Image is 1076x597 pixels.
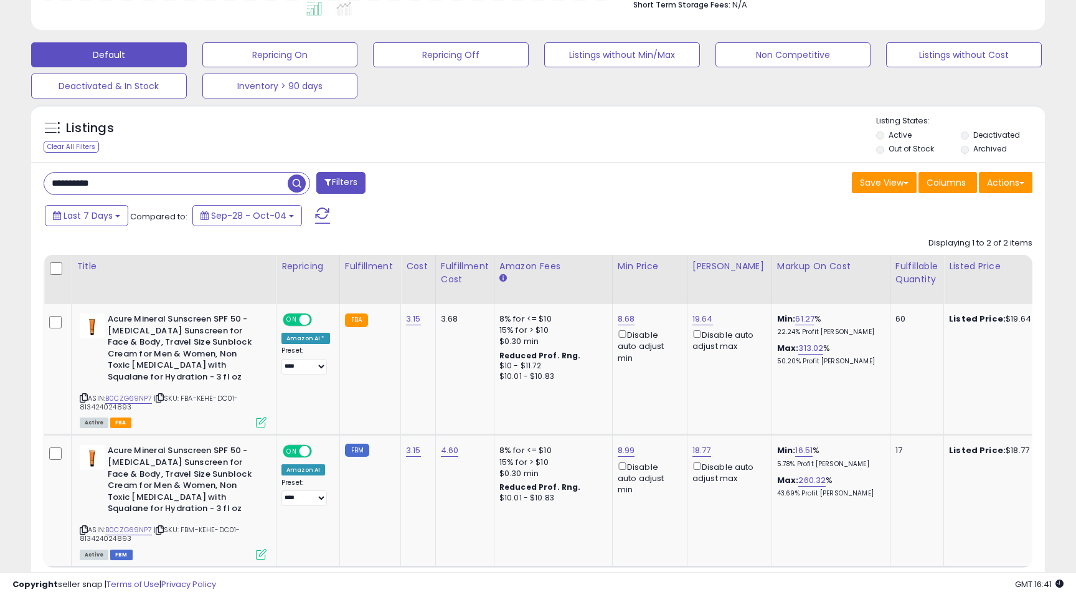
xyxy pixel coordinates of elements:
a: Privacy Policy [161,578,216,590]
div: $0.30 min [499,468,603,479]
span: FBA [110,418,131,428]
button: Columns [918,172,977,193]
a: 260.32 [798,474,826,487]
button: Non Competitive [715,42,871,67]
span: | SKU: FBA-KEHE-DC01-813424024893 [80,393,238,412]
div: ASIN: [80,445,267,558]
a: 3.15 [406,444,421,457]
div: Repricing [281,260,334,273]
b: Max: [777,342,799,354]
span: | SKU: FBM-KEHE-DC01-813424024893 [80,525,240,543]
div: Clear All Filters [44,141,99,153]
button: Default [31,42,187,67]
div: Fulfillment Cost [441,260,489,286]
div: Disable auto adjust max [692,328,762,352]
div: Amazon AI [281,464,325,475]
button: Inventory > 90 days [202,74,358,98]
a: B0CZG69NP7 [105,525,152,535]
div: Disable auto adjust max [692,460,762,484]
div: $10 - $11.72 [499,361,603,371]
b: Listed Price: [949,313,1006,325]
b: Max: [777,474,799,486]
div: $10.01 - $10.83 [499,493,603,504]
span: Sep-28 - Oct-04 [211,209,286,222]
div: ASIN: [80,313,267,426]
div: % [777,313,880,337]
a: Terms of Use [106,578,159,590]
div: Disable auto adjust min [618,460,677,496]
a: 8.68 [618,313,635,325]
span: All listings currently available for purchase on Amazon [80,550,108,560]
small: Amazon Fees. [499,273,507,284]
div: Amazon AI * [281,333,330,344]
p: Listing States: [876,115,1044,127]
a: 16.51 [795,444,813,457]
a: 3.15 [406,313,421,325]
span: FBM [110,550,133,560]
div: Cost [406,260,430,273]
a: B0CZG69NP7 [105,393,152,404]
div: $18.77 [949,445,1052,456]
div: Min Price [618,260,682,273]
a: 313.02 [798,342,823,355]
div: Displaying 1 to 2 of 2 items [928,237,1032,249]
b: Acure Mineral Sunscreen SPF 50 - [MEDICAL_DATA] Sunscreen for Face & Body, Travel Size Sunblock C... [108,445,259,517]
label: Out of Stock [889,143,934,154]
div: $19.64 [949,313,1052,325]
span: Columns [927,176,966,189]
span: ON [284,446,300,457]
small: FBA [345,313,368,327]
div: Listed Price [949,260,1057,273]
button: Deactivated & In Stock [31,74,187,98]
button: Save View [852,172,917,193]
b: Min: [777,313,796,325]
div: 15% for > $10 [499,457,603,468]
b: Reduced Prof. Rng. [499,482,581,492]
img: 21knAdxV0+L._SL40_.jpg [80,313,105,338]
a: 18.77 [692,444,711,457]
span: OFF [310,315,330,325]
span: Last 7 Days [64,209,113,222]
div: Markup on Cost [777,260,885,273]
div: Amazon Fees [499,260,607,273]
h5: Listings [66,120,114,137]
div: % [777,445,880,468]
a: 8.99 [618,444,635,457]
div: Title [77,260,271,273]
div: Fulfillment [345,260,395,273]
div: 8% for <= $10 [499,313,603,325]
p: 5.78% Profit [PERSON_NAME] [777,460,880,469]
b: Reduced Prof. Rng. [499,350,581,361]
div: Fulfillable Quantity [895,260,938,286]
th: The percentage added to the cost of goods (COGS) that forms the calculator for Min & Max prices. [772,255,890,304]
div: 8% for <= $10 [499,445,603,456]
span: 2025-10-12 16:41 GMT [1015,578,1064,590]
button: Listings without Cost [886,42,1042,67]
b: Listed Price: [949,444,1006,456]
a: 4.60 [441,444,459,457]
button: Actions [979,172,1032,193]
a: 19.64 [692,313,713,325]
button: Sep-28 - Oct-04 [192,205,302,226]
label: Deactivated [973,130,1020,140]
button: Last 7 Days [45,205,128,226]
div: 17 [895,445,934,456]
label: Active [889,130,912,140]
button: Repricing Off [373,42,529,67]
a: 61.27 [795,313,814,325]
button: Repricing On [202,42,358,67]
div: Preset: [281,346,330,375]
div: $10.01 - $10.83 [499,371,603,382]
small: FBM [345,444,369,457]
div: Preset: [281,479,330,507]
label: Archived [973,143,1007,154]
div: seller snap | | [12,579,216,591]
div: [PERSON_NAME] [692,260,767,273]
div: % [777,475,880,498]
div: $0.30 min [499,336,603,347]
button: Listings without Min/Max [544,42,700,67]
b: Acure Mineral Sunscreen SPF 50 - [MEDICAL_DATA] Sunscreen for Face & Body, Travel Size Sunblock C... [108,313,259,386]
img: 21knAdxV0+L._SL40_.jpg [80,445,105,470]
div: 60 [895,313,934,325]
span: ON [284,315,300,325]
